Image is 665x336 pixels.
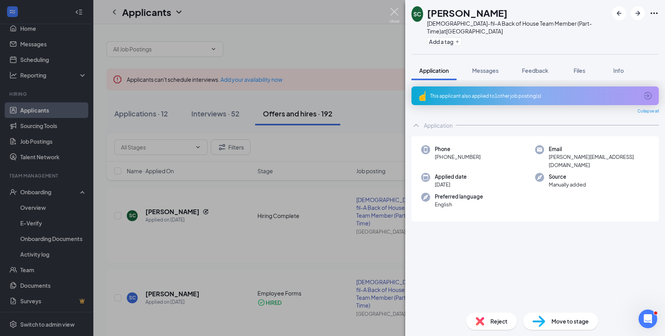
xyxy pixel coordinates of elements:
h1: [PERSON_NAME] [427,6,507,19]
iframe: Intercom live chat [639,310,657,328]
span: Reject [490,317,507,325]
span: [PHONE_NUMBER] [435,153,481,161]
div: Application [424,121,453,129]
div: [DEMOGRAPHIC_DATA]-fil-A Back of House Team Member (Part-Time) at [GEOGRAPHIC_DATA] [427,19,608,35]
span: Messages [472,67,499,74]
span: [DATE] [435,181,467,188]
span: Manually added [549,181,586,188]
button: ArrowLeftNew [612,6,626,20]
span: Phone [435,145,481,153]
span: Files [574,67,585,74]
span: Email [549,145,649,153]
svg: ArrowRight [633,9,642,18]
button: ArrowRight [631,6,645,20]
span: [PERSON_NAME][EMAIL_ADDRESS][DOMAIN_NAME] [549,153,649,169]
span: Application [419,67,449,74]
svg: ArrowLeftNew [614,9,624,18]
span: Feedback [522,67,548,74]
span: English [435,201,483,208]
span: Applied date [435,173,467,181]
span: Collapse all [637,108,659,114]
div: This applicant also applied to 1 other job posting(s) [430,93,639,99]
svg: ArrowCircle [643,91,653,100]
div: SC [413,10,421,18]
span: Preferred language [435,193,483,201]
span: Move to stage [551,317,589,325]
svg: Plus [455,39,460,44]
span: Source [549,173,586,181]
button: PlusAdd a tag [427,37,462,46]
svg: Ellipses [649,9,659,18]
svg: ChevronUp [411,121,421,130]
span: Info [613,67,624,74]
